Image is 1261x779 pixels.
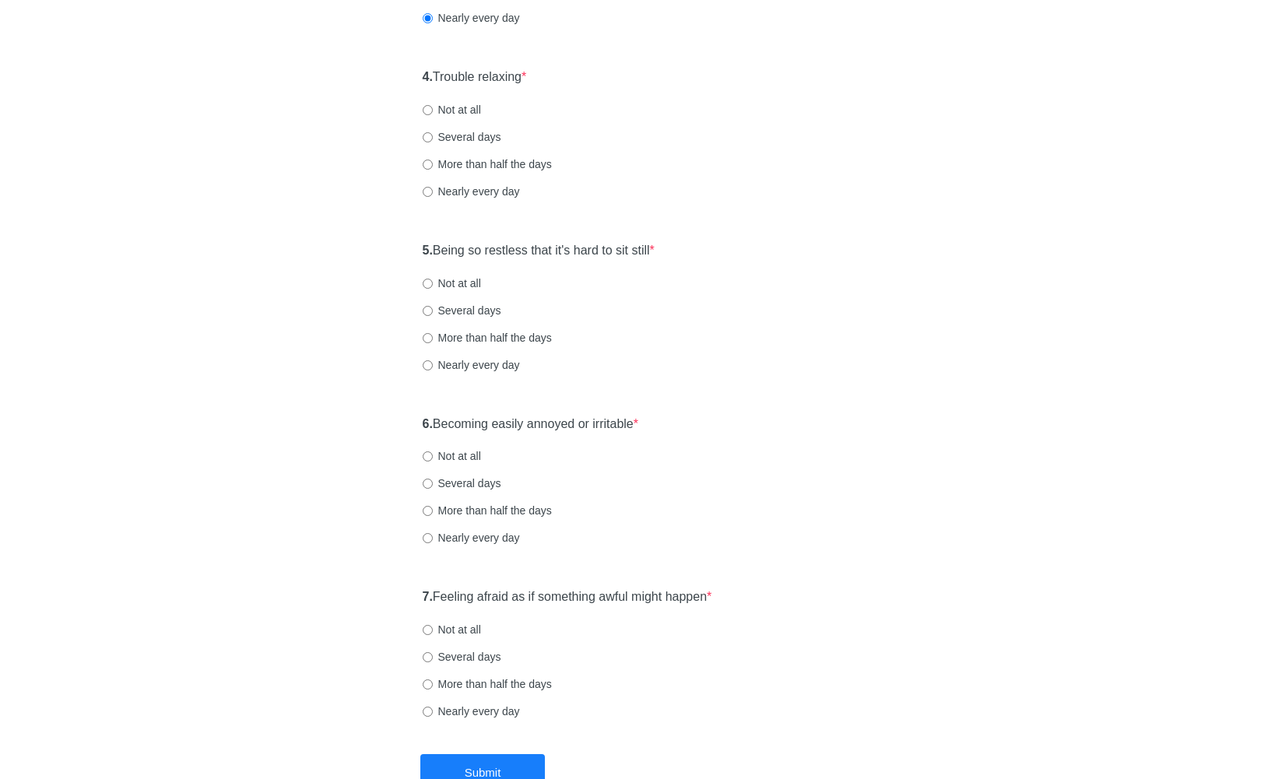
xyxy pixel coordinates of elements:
[423,679,433,690] input: More than half the days
[423,68,527,86] label: Trouble relaxing
[423,13,433,23] input: Nearly every day
[423,306,433,316] input: Several days
[423,479,433,489] input: Several days
[423,132,433,142] input: Several days
[423,704,520,719] label: Nearly every day
[423,448,481,464] label: Not at all
[423,102,481,118] label: Not at all
[423,707,433,717] input: Nearly every day
[423,330,552,346] label: More than half the days
[423,244,433,257] strong: 5.
[423,10,520,26] label: Nearly every day
[423,70,433,83] strong: 4.
[423,333,433,343] input: More than half the days
[423,105,433,115] input: Not at all
[423,279,433,289] input: Not at all
[423,184,520,199] label: Nearly every day
[423,588,712,606] label: Feeling afraid as if something awful might happen
[423,303,501,318] label: Several days
[423,622,481,637] label: Not at all
[423,503,552,518] label: More than half the days
[423,129,501,145] label: Several days
[423,360,433,370] input: Nearly every day
[423,156,552,172] label: More than half the days
[423,451,433,461] input: Not at all
[423,530,520,546] label: Nearly every day
[423,590,433,603] strong: 7.
[423,357,520,373] label: Nearly every day
[423,625,433,635] input: Not at all
[423,475,501,491] label: Several days
[423,416,639,433] label: Becoming easily annoyed or irritable
[423,533,433,543] input: Nearly every day
[423,652,433,662] input: Several days
[423,417,433,430] strong: 6.
[423,275,481,291] label: Not at all
[423,242,655,260] label: Being so restless that it's hard to sit still
[423,649,501,665] label: Several days
[423,160,433,170] input: More than half the days
[423,676,552,692] label: More than half the days
[423,187,433,197] input: Nearly every day
[423,506,433,516] input: More than half the days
